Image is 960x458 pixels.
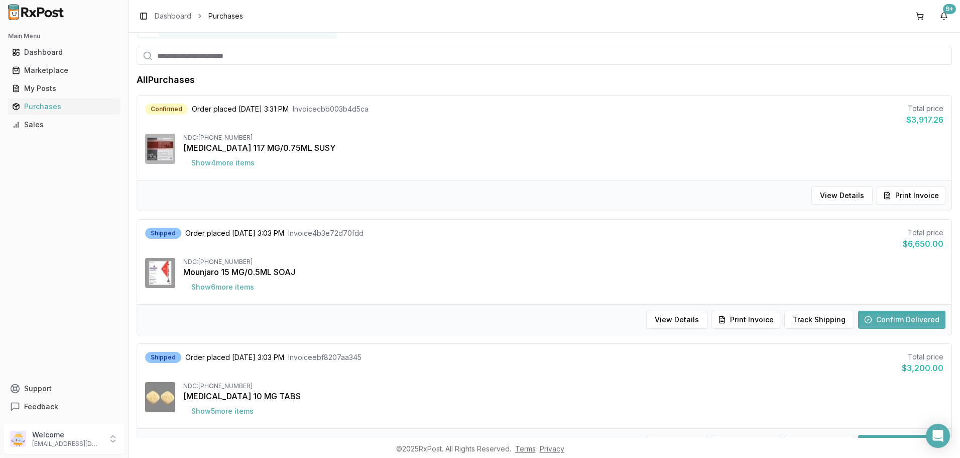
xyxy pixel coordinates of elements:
span: Invoice ebf8207aa345 [288,352,362,362]
div: NDC: [PHONE_NUMBER] [183,258,943,266]
button: 9+ [936,8,952,24]
div: My Posts [12,83,116,94]
a: Privacy [540,444,564,453]
div: Dashboard [12,47,116,57]
span: Feedback [24,402,58,412]
div: NDC: [PHONE_NUMBER] [183,134,943,142]
img: Invega Sustenna 117 MG/0.75ML SUSY [145,134,175,164]
div: Total price [903,228,943,238]
button: Confirm Delivered [858,435,945,453]
a: Dashboard [155,11,191,21]
div: Total price [902,352,943,362]
img: User avatar [10,431,26,447]
button: Feedback [4,398,124,416]
span: Purchases [208,11,243,21]
button: Support [4,380,124,398]
div: NDC: [PHONE_NUMBER] [183,382,943,390]
span: Order placed [DATE] 3:03 PM [185,228,284,238]
span: Order placed [DATE] 3:31 PM [192,104,289,114]
span: Invoice 4b3e72d70fdd [288,228,364,238]
div: $6,650.00 [903,238,943,250]
button: My Posts [4,80,124,97]
h1: All Purchases [137,73,195,87]
img: Farxiga 10 MG TABS [145,382,175,412]
h2: Main Menu [8,32,120,40]
button: Show6more items [183,278,262,296]
button: Print Invoice [877,187,945,205]
div: Purchases [12,102,116,112]
div: [MEDICAL_DATA] 117 MG/0.75ML SUSY [183,142,943,154]
button: Confirm Delivered [858,311,945,329]
p: Welcome [32,430,102,440]
button: View Details [646,311,707,329]
a: Sales [8,116,120,134]
a: Purchases [8,98,120,116]
div: [MEDICAL_DATA] 10 MG TABS [183,390,943,402]
div: Confirmed [145,104,188,115]
button: View Details [646,435,707,453]
nav: breadcrumb [155,11,243,21]
div: Marketplace [12,65,116,75]
div: Open Intercom Messenger [926,424,950,448]
img: RxPost Logo [4,4,68,20]
a: Marketplace [8,61,120,79]
a: My Posts [8,79,120,98]
div: Sales [12,120,116,130]
button: Print Invoice [711,311,780,329]
span: Invoice cbb003b4d5ca [293,104,369,114]
button: Track Shipping [784,435,854,453]
button: Sales [4,117,124,133]
button: Dashboard [4,44,124,60]
button: View Details [811,187,873,205]
button: Print Invoice [711,435,780,453]
a: Dashboard [8,43,120,61]
span: Order placed [DATE] 3:03 PM [185,352,284,362]
div: Shipped [145,228,181,239]
img: Mounjaro 15 MG/0.5ML SOAJ [145,258,175,288]
button: Show4more items [183,154,263,172]
div: $3,200.00 [902,362,943,374]
button: Show5more items [183,402,262,420]
div: 9+ [943,4,956,14]
div: $3,917.26 [906,114,943,126]
button: Marketplace [4,62,124,78]
a: Terms [515,444,536,453]
div: Shipped [145,352,181,363]
p: [EMAIL_ADDRESS][DOMAIN_NAME] [32,440,102,448]
button: Purchases [4,99,124,115]
div: Total price [906,104,943,114]
div: Mounjaro 15 MG/0.5ML SOAJ [183,266,943,278]
button: Track Shipping [784,311,854,329]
